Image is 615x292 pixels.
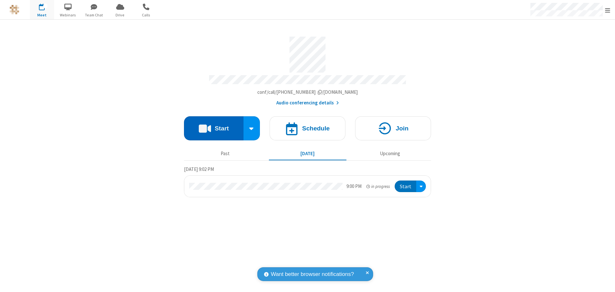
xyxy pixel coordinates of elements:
[270,116,345,140] button: Schedule
[243,116,260,140] div: Start conference options
[396,125,408,131] h4: Join
[269,147,346,160] button: [DATE]
[395,181,416,192] button: Start
[257,89,358,96] button: Copy my meeting room linkCopy my meeting room link
[302,125,330,131] h4: Schedule
[134,12,158,18] span: Calls
[108,12,132,18] span: Drive
[355,116,431,140] button: Join
[366,183,390,190] em: in progress
[276,99,339,107] button: Audio conferencing details
[257,89,358,95] span: Copy my meeting room link
[82,12,106,18] span: Team Chat
[215,125,229,131] h4: Start
[346,183,362,190] div: 9:00 PM
[184,166,214,172] span: [DATE] 9:02 PM
[184,165,431,198] section: Today's Meetings
[43,4,48,8] div: 1
[187,147,264,160] button: Past
[56,12,80,18] span: Webinars
[184,116,243,140] button: Start
[184,32,431,107] section: Account details
[416,181,426,192] div: Open menu
[10,5,19,14] img: QA Selenium DO NOT DELETE OR CHANGE
[30,12,54,18] span: Meet
[271,270,354,279] span: Want better browser notifications?
[351,147,429,160] button: Upcoming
